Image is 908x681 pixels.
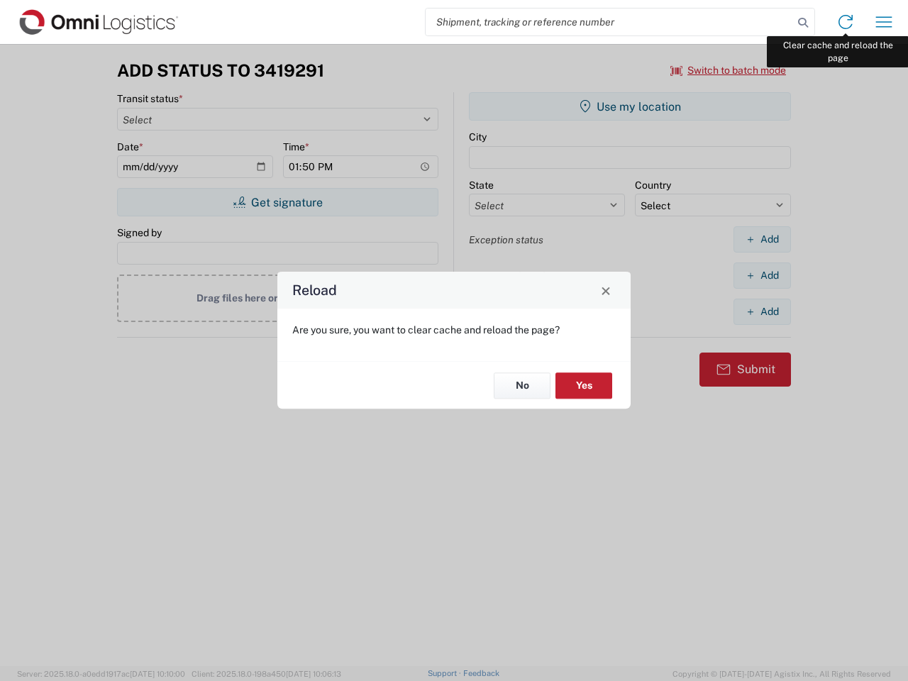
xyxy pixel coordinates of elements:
button: Yes [555,372,612,399]
input: Shipment, tracking or reference number [426,9,793,35]
button: Close [596,280,616,300]
h4: Reload [292,280,337,301]
p: Are you sure, you want to clear cache and reload the page? [292,323,616,336]
button: No [494,372,550,399]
